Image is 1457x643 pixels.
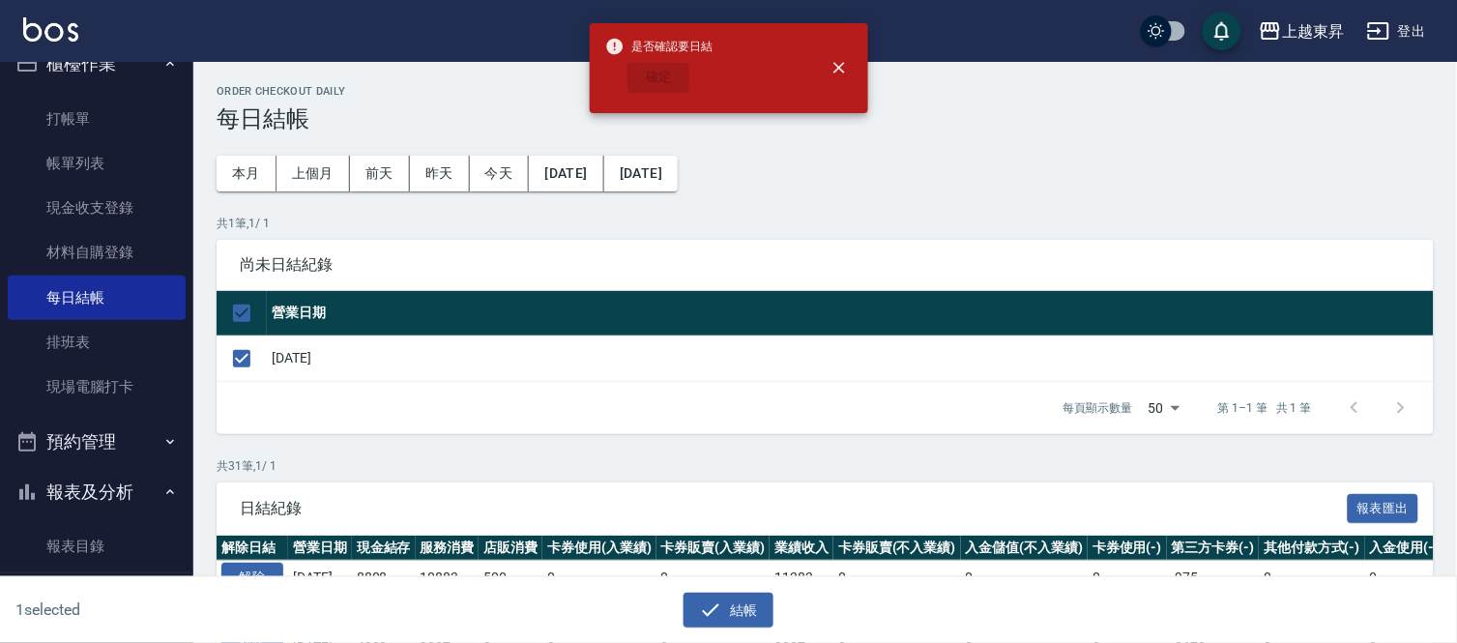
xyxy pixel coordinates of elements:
[240,499,1348,518] span: 日結紀錄
[8,320,186,365] a: 排班表
[8,467,186,517] button: 報表及分析
[8,524,186,569] a: 報表目錄
[818,46,860,89] button: close
[1203,12,1241,50] button: save
[217,536,288,561] th: 解除日結
[288,536,352,561] th: 營業日期
[1348,494,1419,524] button: 報表匯出
[542,561,656,596] td: 0
[8,570,186,614] a: 店家區間累計表
[1365,536,1444,561] th: 入金使用(-)
[1167,561,1260,596] td: -975
[217,457,1434,475] p: 共 31 筆, 1 / 1
[1064,399,1133,417] p: 每頁顯示數量
[416,536,480,561] th: 服務消費
[217,156,277,191] button: 本月
[8,417,186,467] button: 預約管理
[410,156,470,191] button: 昨天
[352,536,416,561] th: 現金結存
[8,276,186,320] a: 每日結帳
[8,230,186,275] a: 材料自購登錄
[604,156,678,191] button: [DATE]
[8,97,186,141] a: 打帳單
[288,561,352,596] td: [DATE]
[217,85,1434,98] h2: Order checkout daily
[267,291,1434,336] th: 營業日期
[1348,498,1419,516] a: 報表匯出
[217,215,1434,232] p: 共 1 筆, 1 / 1
[1359,14,1434,49] button: 登出
[240,255,1411,275] span: 尚未日結紀錄
[479,536,542,561] th: 店販消費
[833,561,961,596] td: 0
[770,561,833,596] td: 11383
[961,561,1089,596] td: 0
[1218,399,1312,417] p: 第 1–1 筆 共 1 筆
[656,536,771,561] th: 卡券販賣(入業績)
[277,156,350,191] button: 上個月
[1141,382,1187,434] div: 50
[15,598,361,622] h6: 1 selected
[23,17,78,42] img: Logo
[1088,561,1167,596] td: 0
[352,561,416,596] td: 8808
[542,536,656,561] th: 卡券使用(入業績)
[770,536,833,561] th: 業績收入
[1259,536,1365,561] th: 其他付款方式(-)
[605,37,714,56] span: 是否確認要日結
[529,156,603,191] button: [DATE]
[833,536,961,561] th: 卡券販賣(不入業績)
[1365,561,1444,596] td: 0
[1088,536,1167,561] th: 卡券使用(-)
[1259,561,1365,596] td: 0
[470,156,530,191] button: 今天
[1251,12,1352,51] button: 上越東昇
[8,365,186,409] a: 現場電腦打卡
[8,39,186,89] button: 櫃檯作業
[684,593,773,628] button: 結帳
[656,561,771,596] td: 0
[267,336,1434,381] td: [DATE]
[8,186,186,230] a: 現金收支登錄
[416,561,480,596] td: 10883
[217,105,1434,132] h3: 每日結帳
[221,563,283,593] button: 解除
[1282,19,1344,44] div: 上越東昇
[350,156,410,191] button: 前天
[961,536,1089,561] th: 入金儲值(不入業績)
[1167,536,1260,561] th: 第三方卡券(-)
[479,561,542,596] td: 500
[8,141,186,186] a: 帳單列表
